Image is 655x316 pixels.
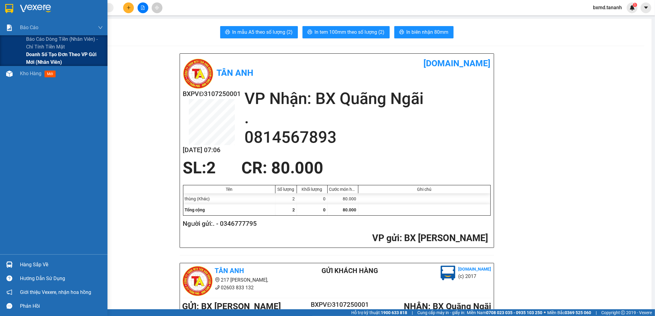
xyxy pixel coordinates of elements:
h2: : BX [PERSON_NAME] [183,232,488,245]
b: [DOMAIN_NAME] [458,267,491,272]
span: 0 [323,207,326,212]
span: In biên nhận 80mm [407,28,449,36]
span: Tổng cộng [185,207,205,212]
li: 02603 833 132 [182,284,297,291]
span: bxmd.tananh [588,4,627,11]
div: Khối lượng [298,187,326,192]
span: Miền Bắc [547,309,591,316]
span: ⚪️ [544,311,546,314]
img: icon-new-feature [630,5,635,10]
li: 217 [PERSON_NAME], [182,276,297,284]
div: Hàng sắp về [20,260,103,269]
div: Cước món hàng [329,187,357,192]
div: Số lượng [277,187,295,192]
button: printerIn biên nhận 80mm [394,26,454,38]
strong: 0369 525 060 [565,310,591,315]
span: notification [6,289,12,295]
span: In tem 100mm theo số lượng (2) [315,28,385,36]
div: Ghi chú [360,187,489,192]
span: SL: [183,158,207,177]
span: Hỗ trợ kỹ thuật: [351,309,407,316]
span: CR : 80.000 [241,158,323,177]
b: NHẬN : BX Quãng Ngãi [404,301,491,311]
span: message [6,303,12,309]
span: | [596,309,597,316]
div: Phản hồi [20,302,103,311]
div: Tên [185,187,274,192]
span: question-circle [6,276,12,281]
div: 0 [297,193,328,204]
div: 2 [275,193,297,204]
b: Tân Anh [215,267,244,275]
h2: VP Nhận: BX Quãng Ngãi [244,89,491,108]
strong: 1900 633 818 [381,310,407,315]
h2: Người gửi: . - 0346777795 [183,219,488,229]
span: printer [399,29,404,35]
button: plus [123,2,134,13]
span: plus [127,6,131,10]
img: logo.jpg [441,266,455,280]
span: Miền Nam [467,309,542,316]
sup: 1 [633,3,637,7]
span: In mẫu A5 theo số lượng (2) [232,28,293,36]
span: Doanh số tạo đơn theo VP gửi mới (nhân viên) [26,51,103,66]
span: mới [45,71,56,77]
span: printer [225,29,230,35]
span: Kho hàng [20,71,41,76]
img: logo.jpg [183,58,214,89]
strong: 0708 023 035 - 0935 103 250 [486,310,542,315]
img: solution-icon [6,25,13,31]
span: environment [215,277,220,282]
button: caret-down [641,2,651,13]
span: caret-down [643,5,649,10]
button: printerIn mẫu A5 theo số lượng (2) [220,26,298,38]
h2: 0814567893 [244,128,491,147]
img: logo-vxr [5,4,13,13]
img: warehouse-icon [6,71,13,77]
h2: . [244,108,491,128]
span: printer [307,29,312,35]
span: down [98,25,103,30]
span: 80.000 [343,207,357,212]
span: phone [215,285,220,290]
img: logo.jpg [182,266,213,296]
img: warehouse-icon [6,261,13,268]
span: 2 [207,158,216,177]
li: (c) 2017 [458,272,491,280]
span: aim [155,6,159,10]
span: Cung cấp máy in - giấy in: [417,309,465,316]
h2: BXPVĐ3107250001 [183,89,241,99]
span: VP gửi [372,233,400,243]
b: Gửi khách hàng [322,267,378,275]
button: printerIn tem 100mm theo số lượng (2) [302,26,390,38]
span: file-add [141,6,145,10]
b: [DOMAIN_NAME] [424,58,491,68]
div: thùng (Khác) [183,193,275,204]
button: file-add [138,2,148,13]
b: Tân Anh [217,68,254,78]
h2: BXPVĐ3107250001 [311,300,363,310]
span: Báo cáo dòng tiền (nhân viên) - chỉ tính tiền mặt [26,35,103,51]
div: 80.000 [328,193,358,204]
span: | [412,309,413,316]
span: 2 [293,207,295,212]
div: Hướng dẫn sử dụng [20,274,103,283]
span: copyright [621,310,625,315]
span: 1 [634,3,636,7]
span: Báo cáo [20,24,38,31]
b: GỬI : BX [PERSON_NAME] [182,301,281,311]
button: aim [152,2,162,13]
h2: [DATE] 07:06 [183,145,241,155]
span: Giới thiệu Vexere, nhận hoa hồng [20,288,91,296]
